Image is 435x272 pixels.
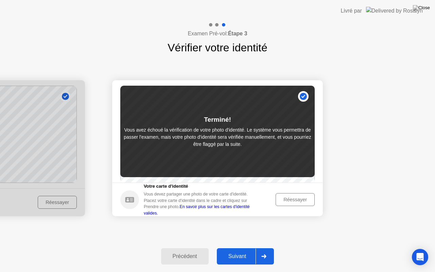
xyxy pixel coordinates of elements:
[276,193,315,206] button: Réessayer
[217,248,274,265] button: Suivant
[144,183,258,190] h5: Votre carte d'identité
[144,204,250,215] a: En savoir plus sur les cartes d'identité valides.
[161,248,209,265] button: Précédent
[120,126,315,148] p: Vous avez échoué la vérification de votre photo d'identité. Le système vous permettra de passer l...
[219,253,256,259] div: Suivant
[341,7,362,15] div: Livré par
[168,39,267,56] h1: Vérifier votre identité
[228,31,247,36] b: Étape 3
[204,115,231,125] div: Terminé!
[188,30,247,38] h4: Examen Pré-vol:
[163,253,207,259] div: Précédent
[278,197,312,202] div: Réessayer
[413,5,430,11] img: Close
[366,7,423,15] img: Delivered by Rosalyn
[412,249,428,265] div: Open Intercom Messenger
[144,191,258,216] div: Vous devez partager une photo de votre carte d'identité. Placez votre carte d'identité dans le ca...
